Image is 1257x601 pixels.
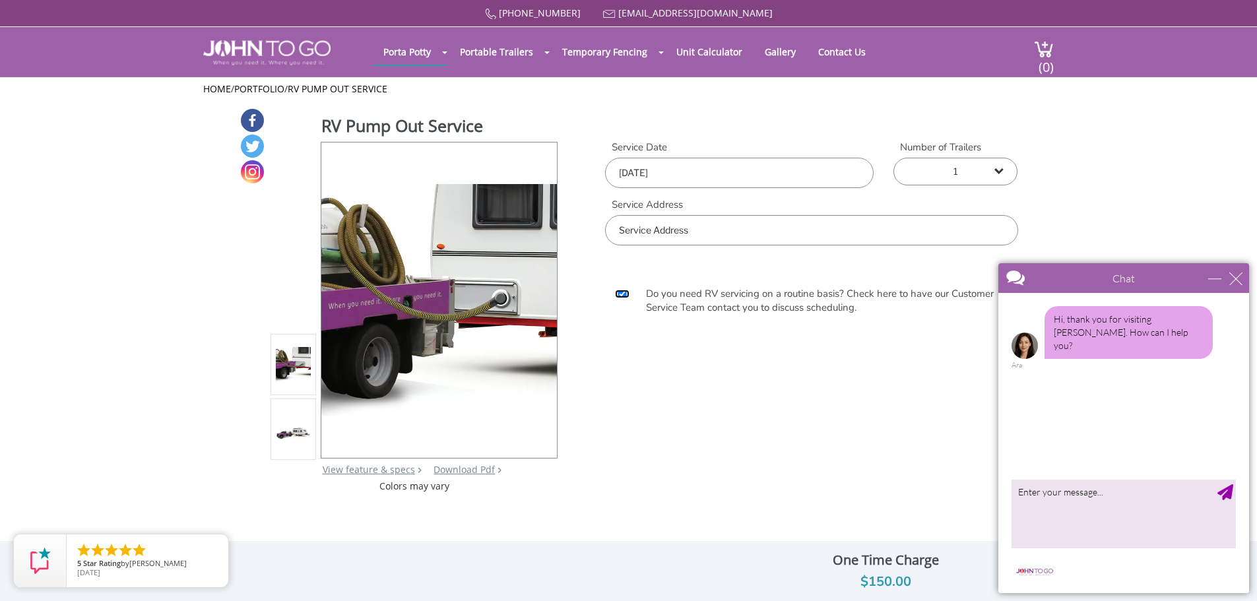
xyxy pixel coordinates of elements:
[893,141,1017,154] label: Number of Trailers
[203,82,1054,96] ul: / /
[605,215,1017,245] input: Service Address
[1034,40,1054,58] img: cart a
[90,542,106,558] li: 
[288,82,387,95] a: RV Pump Out Service
[117,542,133,558] li: 
[755,39,806,65] a: Gallery
[276,426,311,439] img: Product
[618,7,773,19] a: [EMAIL_ADDRESS][DOMAIN_NAME]
[241,160,264,183] a: Instagram
[241,109,264,132] a: Facebook
[321,184,557,416] img: Product
[373,39,441,65] a: Porta Potty
[499,7,581,19] a: [PHONE_NUMBER]
[234,82,284,95] a: Portfolio
[1038,47,1054,76] span: (0)
[241,135,264,158] a: Twitter
[83,558,121,568] span: Star Rating
[77,567,100,577] span: [DATE]
[321,114,559,141] h1: RV Pump Out Service
[603,10,616,18] img: Mail
[129,558,187,568] span: [PERSON_NAME]
[485,9,496,20] img: Call
[498,467,501,473] img: chevron.png
[434,463,495,476] a: Download Pdf
[552,39,657,65] a: Temporary Fencing
[276,347,311,382] img: Product
[131,542,147,558] li: 
[808,39,876,65] a: Contact Us
[605,198,1017,212] label: Service Address
[76,542,92,558] li: 
[77,558,81,568] span: 5
[450,39,543,65] a: Portable Trailers
[666,39,752,65] a: Unit Calculator
[726,549,1045,571] div: One Time Charge
[27,548,53,574] img: Review Rating
[726,571,1045,592] div: $150.00
[605,158,874,188] input: Service Date
[203,82,231,95] a: Home
[271,480,559,493] div: Colors may vary
[323,463,415,476] a: View feature & specs
[605,141,874,154] label: Service Date
[990,255,1257,601] iframe: Live Chat Box
[77,559,218,569] span: by
[418,467,422,473] img: right arrow icon
[104,542,119,558] li: 
[639,287,1008,315] label: Do you need RV servicing on a routine basis? Check here to have our Customer Service Team contact...
[203,40,331,65] img: JOHN to go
